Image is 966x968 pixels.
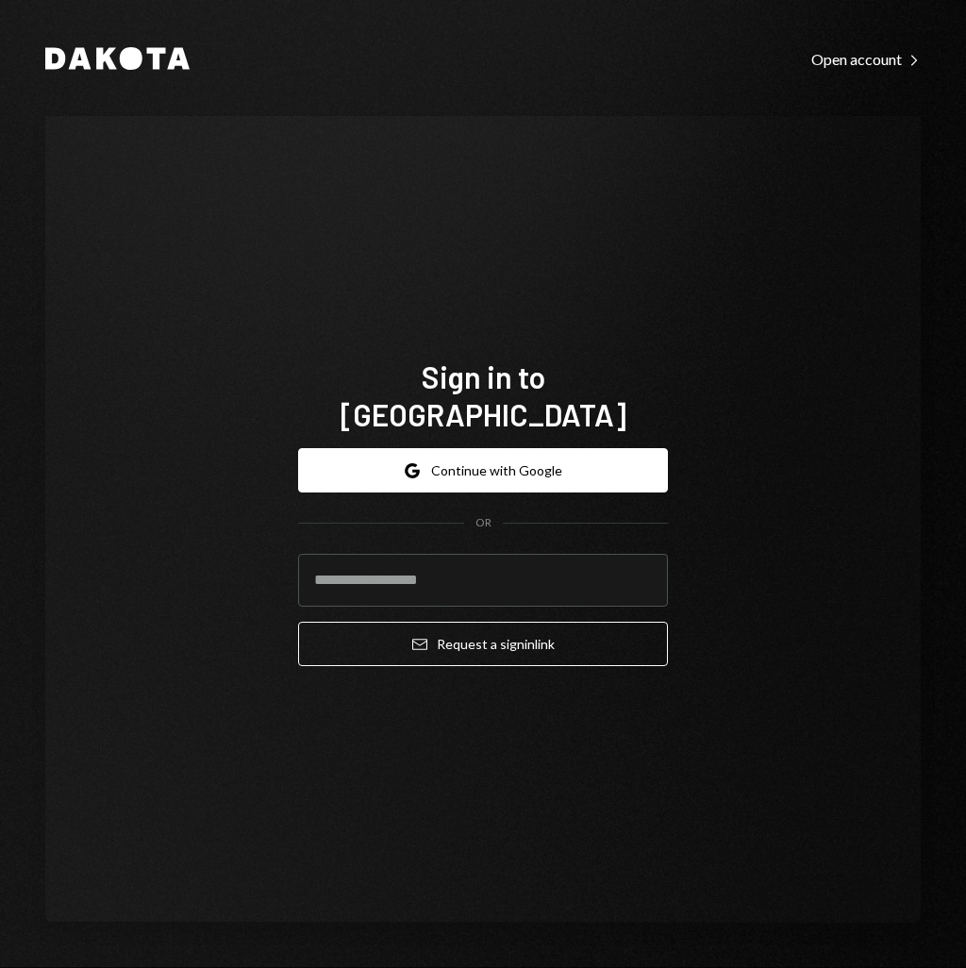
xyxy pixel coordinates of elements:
button: Continue with Google [298,448,668,492]
a: Open account [811,48,921,69]
button: Request a signinlink [298,622,668,666]
div: Open account [811,50,921,69]
h1: Sign in to [GEOGRAPHIC_DATA] [298,358,668,433]
div: OR [475,515,491,531]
